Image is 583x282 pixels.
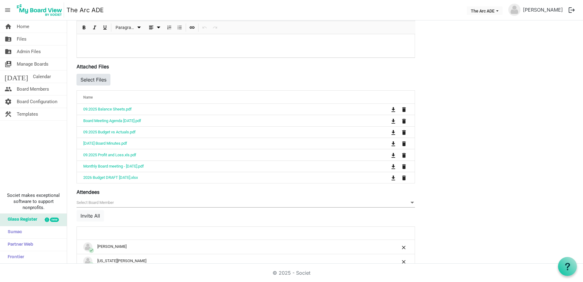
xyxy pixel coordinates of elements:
td: checkAlison Butler is template cell column header [77,240,377,254]
span: Societ makes exceptional software to support nonprofits. [3,192,64,211]
button: Remove [400,243,408,251]
a: Monthly Board meeting - [DATE].pdf [83,164,144,168]
a: 2026 Budget DRAFT [DATE].xlsx [83,175,138,180]
span: Admin Files [17,45,41,58]
a: © 2025 - Societ [273,270,310,276]
button: Invite All [77,210,104,222]
div: new [50,218,59,222]
span: Glass Register [5,214,37,226]
label: Attendees [77,188,99,196]
span: Manage Boards [17,58,48,70]
button: Numbered List [165,24,173,31]
button: Remove [400,116,408,125]
span: Partner Web [5,239,33,251]
span: Paragraph [116,24,135,31]
span: Templates [17,108,38,120]
a: [PERSON_NAME] [520,4,565,16]
button: Insert Link [188,24,196,31]
a: Board Meeting Agenda [DATE].pdf [83,118,141,123]
td: 09.2025 Budget vs Actuals.pdf is template cell column header Name [77,126,377,138]
button: Remove [400,128,408,136]
button: The Arc ADE dropdownbutton [467,6,503,15]
td: checkGeorgia Edson is template cell column header [77,254,377,268]
div: Alignments [145,21,164,34]
a: My Board View Logo [15,2,66,18]
span: check [89,262,94,267]
td: is Command column column header [377,254,415,268]
td: Monthly Board meeting - October 15 2025.pdf is template cell column header Name [77,161,377,172]
td: 09.2025 Balance Sheets.pdf is template cell column header Name [77,104,377,115]
button: dropdownbutton [145,24,163,31]
button: Italic [91,24,99,31]
button: Bold [80,24,88,31]
button: Remove [400,257,408,266]
span: Files [17,33,27,45]
span: Sumac [5,226,22,238]
td: is Command column column header [377,126,415,138]
span: construction [5,108,12,120]
a: 09.2025 Budget vs Actuals.pdf [83,130,136,134]
span: folder_shared [5,45,12,58]
button: Download [389,105,398,114]
div: Underline [100,21,110,34]
div: Bold [79,21,89,34]
td: 2026 Budget DRAFT 9.16.2025.xlsx is template cell column header Name [77,172,377,183]
img: My Board View Logo [15,2,64,18]
div: [PERSON_NAME] [83,242,370,251]
td: is Command column column header [377,161,415,172]
a: 09.2025 Balance Sheets.pdf [83,107,132,111]
span: Calendar [33,70,51,83]
span: Board Members [17,83,49,95]
a: [DATE] Board Minutes.pdf [83,141,127,146]
div: [US_STATE][PERSON_NAME] [83,257,370,266]
button: Bulleted List [176,24,184,31]
button: Underline [101,24,109,31]
span: people [5,83,12,95]
div: Formats [112,21,145,34]
button: Remove [400,162,408,171]
button: Download [389,150,398,159]
span: switch_account [5,58,12,70]
td: is Command column column header [377,115,415,126]
button: logout [565,4,578,16]
button: Remove [400,150,408,159]
span: Board Configuration [17,96,57,108]
button: Download [389,128,398,136]
td: Board Meeting Agenda October 15 2025.pdf is template cell column header Name [77,115,377,126]
button: Remove [400,139,408,148]
img: no-profile-picture.svg [83,257,92,266]
button: Download [389,173,398,182]
button: Download [389,139,398,148]
div: Bulleted List [174,21,185,34]
td: is Command column column header [377,172,415,183]
img: no-profile-picture.svg [508,4,520,16]
span: Name [83,95,93,99]
div: Insert Link [187,21,197,34]
span: check [89,248,94,253]
button: Select Files [77,74,110,85]
button: Download [389,162,398,171]
button: Download [389,116,398,125]
span: Frontier [5,251,24,263]
a: The Arc ADE [66,4,104,16]
td: is Command column column header [377,240,415,254]
span: home [5,20,12,33]
div: Numbered List [164,21,174,34]
td: is Command column column header [377,104,415,115]
img: no-profile-picture.svg [83,242,92,251]
td: is Command column column header [377,138,415,149]
td: 09.17.2025 Board Minutes.pdf is template cell column header Name [77,138,377,149]
button: Remove [400,173,408,182]
span: menu [2,4,13,16]
span: Home [17,20,29,33]
button: Remove [400,105,408,114]
label: Attached Files [77,63,109,70]
div: Italic [89,21,100,34]
span: settings [5,96,12,108]
button: Paragraph dropdownbutton [113,24,144,31]
td: is Command column column header [377,149,415,160]
span: folder_shared [5,33,12,45]
a: 09.2025 Profit and Loss.xls.pdf [83,153,136,157]
td: 09.2025 Profit and Loss.xls.pdf is template cell column header Name [77,149,377,160]
span: [DATE] [5,70,28,83]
